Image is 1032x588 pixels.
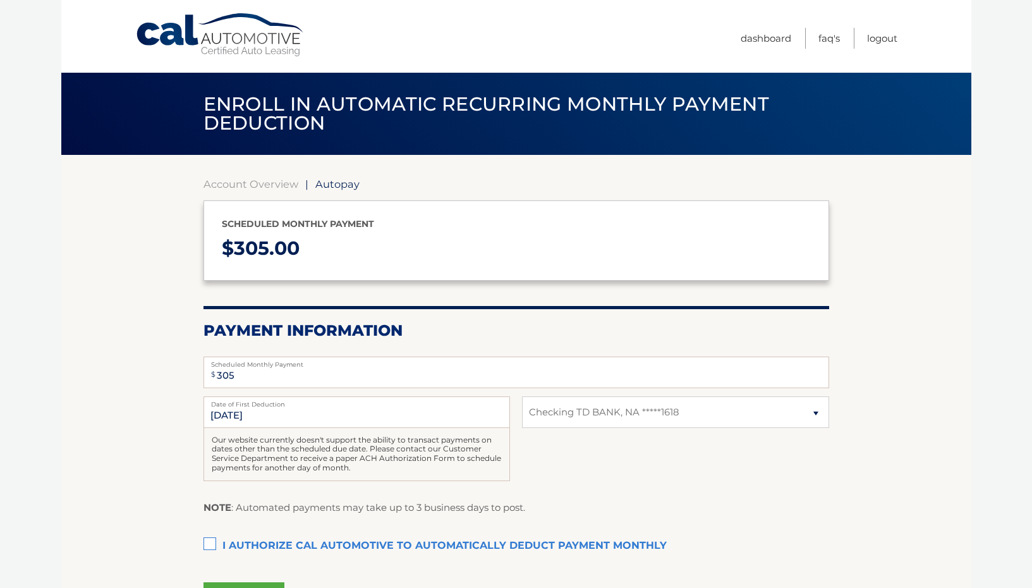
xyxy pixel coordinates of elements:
a: Account Overview [203,178,298,190]
a: Cal Automotive [135,13,306,58]
div: Our website currently doesn't support the ability to transact payments on dates other than the sc... [203,428,510,481]
label: Date of First Deduction [203,396,510,407]
input: Payment Date [203,396,510,428]
p: Scheduled monthly payment [222,216,811,232]
span: $ [207,360,219,389]
a: Dashboard [741,28,791,49]
label: I authorize cal automotive to automatically deduct payment monthly [203,534,829,559]
strong: NOTE [203,501,231,513]
label: Scheduled Monthly Payment [203,357,829,367]
h2: Payment Information [203,321,829,340]
input: Payment Amount [203,357,829,388]
a: Logout [867,28,897,49]
a: FAQ's [818,28,840,49]
span: 305.00 [234,236,300,260]
span: Autopay [315,178,360,190]
p: : Automated payments may take up to 3 business days to post. [203,499,525,516]
p: $ [222,232,811,266]
span: Enroll in automatic recurring monthly payment deduction [203,92,769,135]
span: | [305,178,308,190]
